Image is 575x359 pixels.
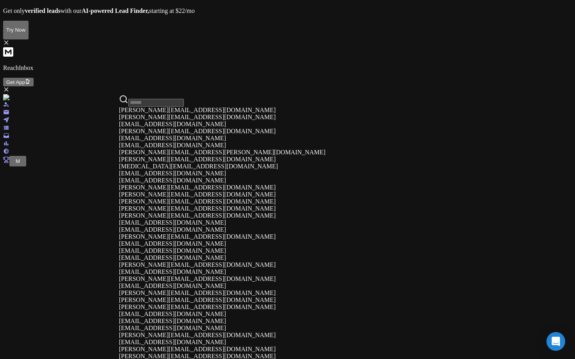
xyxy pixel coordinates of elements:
[119,296,325,304] div: [PERSON_NAME][EMAIL_ADDRESS][DOMAIN_NAME]
[119,170,325,177] div: [EMAIL_ADDRESS][DOMAIN_NAME]
[119,247,325,254] div: [EMAIL_ADDRESS][DOMAIN_NAME]
[119,254,325,261] div: [EMAIL_ADDRESS][DOMAIN_NAME]
[119,339,325,346] div: [EMAIL_ADDRESS][DOMAIN_NAME]
[119,142,325,149] div: [EMAIL_ADDRESS][DOMAIN_NAME]
[119,268,325,275] div: [EMAIL_ADDRESS][DOMAIN_NAME]
[119,198,325,205] div: [PERSON_NAME][EMAIL_ADDRESS][DOMAIN_NAME]
[119,304,325,311] div: [PERSON_NAME][EMAIL_ADDRESS][DOMAIN_NAME]
[119,149,325,156] div: [PERSON_NAME][EMAIL_ADDRESS][PERSON_NAME][DOMAIN_NAME]
[119,325,325,332] div: [EMAIL_ADDRESS][DOMAIN_NAME]
[119,332,325,339] div: [PERSON_NAME][EMAIL_ADDRESS][DOMAIN_NAME]
[119,346,325,353] div: [PERSON_NAME][EMAIL_ADDRESS][DOMAIN_NAME]
[119,318,325,325] div: [EMAIL_ADDRESS][DOMAIN_NAME]
[546,332,565,351] div: Open Intercom Messenger
[6,27,25,33] p: Try Now
[9,156,26,166] button: M
[3,21,29,39] button: Try Now
[119,191,325,198] div: [PERSON_NAME][EMAIL_ADDRESS][DOMAIN_NAME]
[119,233,325,240] div: [PERSON_NAME][EMAIL_ADDRESS][DOMAIN_NAME]
[119,184,325,191] div: [PERSON_NAME][EMAIL_ADDRESS][DOMAIN_NAME]
[119,128,325,135] div: [PERSON_NAME][EMAIL_ADDRESS][DOMAIN_NAME]
[13,157,23,165] button: M
[119,107,325,114] div: [PERSON_NAME][EMAIL_ADDRESS][DOMAIN_NAME]
[119,240,325,247] div: [EMAIL_ADDRESS][DOMAIN_NAME]
[119,177,325,184] div: [EMAIL_ADDRESS][DOMAIN_NAME]
[119,289,325,296] div: [PERSON_NAME][EMAIL_ADDRESS][DOMAIN_NAME]
[3,64,572,71] p: ReachInbox
[119,135,325,142] div: [EMAIL_ADDRESS][DOMAIN_NAME]
[3,78,34,86] button: Get App
[119,311,325,318] div: [EMAIL_ADDRESS][DOMAIN_NAME]
[119,205,325,212] div: [PERSON_NAME][EMAIL_ADDRESS][DOMAIN_NAME]
[16,158,20,164] span: M
[119,163,325,170] div: [MEDICAL_DATA][EMAIL_ADDRESS][DOMAIN_NAME]
[119,261,325,268] div: [PERSON_NAME][EMAIL_ADDRESS][DOMAIN_NAME]
[81,7,149,14] strong: AI-powered Lead Finder,
[119,282,325,289] div: [EMAIL_ADDRESS][DOMAIN_NAME]
[119,156,325,163] div: [PERSON_NAME][EMAIL_ADDRESS][DOMAIN_NAME]
[119,121,325,128] div: [EMAIL_ADDRESS][DOMAIN_NAME]
[119,219,325,226] div: [EMAIL_ADDRESS][DOMAIN_NAME]
[119,275,325,282] div: [PERSON_NAME][EMAIL_ADDRESS][DOMAIN_NAME]
[119,114,325,121] div: [PERSON_NAME][EMAIL_ADDRESS][DOMAIN_NAME]
[119,212,325,219] div: [PERSON_NAME][EMAIL_ADDRESS][DOMAIN_NAME]
[119,226,325,233] div: [EMAIL_ADDRESS][DOMAIN_NAME]
[3,94,20,101] img: logo
[25,7,61,14] strong: verified leads
[3,7,572,14] p: Get only with our starting at $22/mo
